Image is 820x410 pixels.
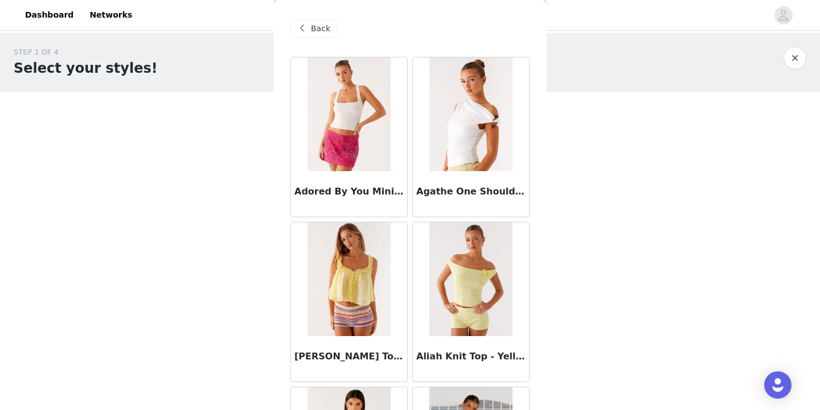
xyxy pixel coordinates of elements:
[429,222,512,336] img: Aliah Knit Top - Yellow
[14,58,158,78] h1: Select your styles!
[416,350,526,363] h3: Aliah Knit Top - Yellow
[307,222,390,336] img: Aimee Top - Yellow
[778,6,789,24] div: avatar
[307,57,390,171] img: Adored By You Mini Skirt - Fuchsia
[294,350,404,363] h3: [PERSON_NAME] Top - Yellow
[14,47,158,58] div: STEP 1 OF 4
[311,23,330,35] span: Back
[416,185,526,198] h3: Agathe One Shoulder Top - Ivory
[429,57,512,171] img: Agathe One Shoulder Top - Ivory
[294,185,404,198] h3: Adored By You Mini Skirt - Fuchsia
[764,371,792,399] div: Open Intercom Messenger
[18,2,80,28] a: Dashboard
[83,2,139,28] a: Networks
